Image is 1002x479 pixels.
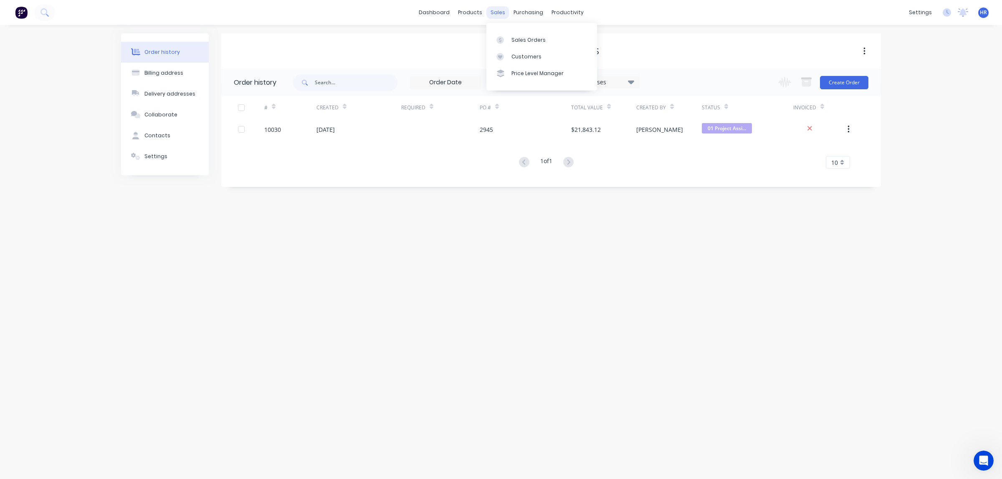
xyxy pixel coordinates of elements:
div: Price Level Manager [511,70,564,77]
a: Sales Orders [486,31,597,48]
button: Billing address [121,63,209,83]
div: Sales Orders [511,36,546,44]
span: 10 [831,158,838,167]
button: Settings [121,146,209,167]
div: Status [702,104,720,111]
input: Search... [315,74,397,91]
button: Collaborate [121,104,209,125]
div: Total Value [571,104,603,111]
button: Order history [121,42,209,63]
div: # [264,96,316,119]
div: sales [486,6,509,19]
button: Create Order [820,76,868,89]
div: Required [401,96,480,119]
a: Customers [486,48,597,65]
input: Order Date [410,76,481,89]
div: Contacts [144,132,170,139]
div: 2945 [480,125,493,134]
div: 21 Statuses [569,78,639,87]
a: dashboard [415,6,454,19]
iframe: Intercom live chat [974,451,994,471]
span: 01 Project Assi... [702,123,752,134]
div: Invoiced [793,104,816,111]
div: productivity [547,6,588,19]
div: Created By [636,96,701,119]
div: 10030 [264,125,281,134]
div: settings [905,6,936,19]
div: Created [316,104,339,111]
div: Order history [234,78,276,88]
div: PO # [480,104,491,111]
div: Order history [144,48,180,56]
div: Settings [144,153,167,160]
div: Invoiced [793,96,845,119]
img: Factory [15,6,28,19]
div: products [454,6,486,19]
div: Created By [636,104,666,111]
div: Collaborate [144,111,177,118]
button: Contacts [121,125,209,146]
div: Total Value [571,96,636,119]
div: [DATE] [316,125,335,134]
div: Required [401,104,425,111]
div: Status [702,96,793,119]
div: $21,843.12 [571,125,601,134]
div: Delivery addresses [144,90,195,98]
button: Delivery addresses [121,83,209,104]
div: Customers [511,53,541,61]
div: Billing address [144,69,183,77]
div: # [264,104,268,111]
div: Created [316,96,401,119]
a: Price Level Manager [486,65,597,82]
div: 1 of 1 [540,156,552,169]
div: PO # [480,96,571,119]
div: purchasing [509,6,547,19]
div: [PERSON_NAME] [636,125,683,134]
span: HR [980,9,987,16]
